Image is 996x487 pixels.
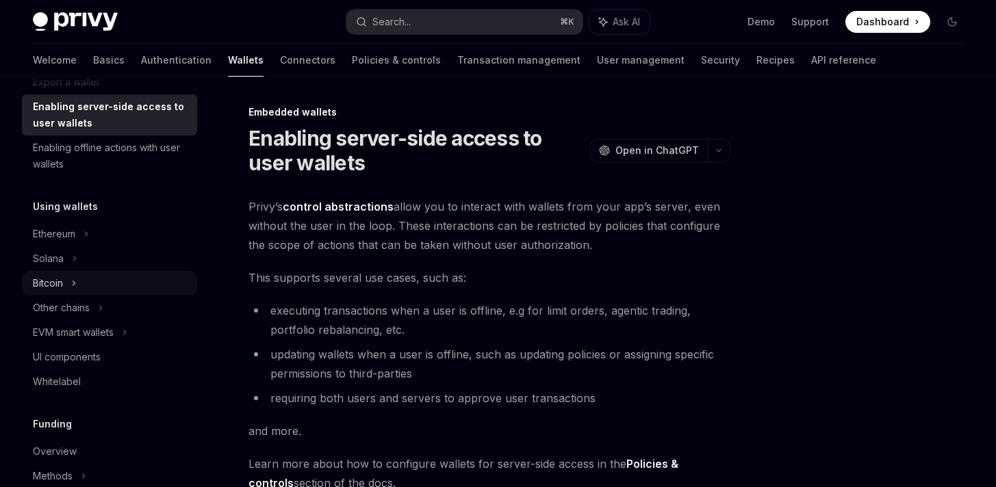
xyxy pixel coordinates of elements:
[33,275,63,291] div: Bitcoin
[22,439,197,464] a: Overview
[33,226,75,242] div: Ethereum
[791,15,829,29] a: Support
[701,44,740,77] a: Security
[22,345,197,369] a: UI components
[615,144,699,157] span: Open in ChatGPT
[756,44,795,77] a: Recipes
[248,345,730,383] li: updating wallets when a user is offline, such as updating policies or assigning specific permissi...
[248,268,730,287] span: This supports several use cases, such as:
[33,198,98,215] h5: Using wallets
[845,11,930,33] a: Dashboard
[93,44,125,77] a: Basics
[283,200,394,214] a: control abstractions
[372,14,411,30] div: Search...
[33,12,118,31] img: dark logo
[748,15,775,29] a: Demo
[141,44,212,77] a: Authentication
[248,197,730,254] span: Privy’s allow you to interact with wallets from your app’s server, even without the user in the l...
[22,369,197,394] a: Whitelabel
[228,44,264,77] a: Wallets
[560,16,574,27] span: ⌘ K
[248,421,730,440] span: and more.
[33,44,77,77] a: Welcome
[280,44,335,77] a: Connectors
[941,11,963,33] button: Toggle dark mode
[33,300,90,316] div: Other chains
[33,373,81,390] div: Whitelabel
[248,301,730,339] li: executing transactions when a user is offline, e.g for limit orders, agentic trading, portfolio r...
[248,389,730,408] li: requiring both users and servers to approve user transactions
[590,139,707,162] button: Open in ChatGPT
[33,443,77,460] div: Overview
[811,44,876,77] a: API reference
[33,468,73,484] div: Methods
[33,349,101,365] div: UI components
[33,324,114,341] div: EVM smart wallets
[248,105,730,119] div: Embedded wallets
[352,44,441,77] a: Policies & controls
[248,126,585,175] h1: Enabling server-side access to user wallets
[22,135,197,176] a: Enabling offline actions with user wallets
[33,416,72,432] h5: Funding
[597,44,685,77] a: User management
[22,94,197,135] a: Enabling server-side access to user wallets
[589,10,650,34] button: Ask AI
[33,250,64,267] div: Solana
[33,140,189,172] div: Enabling offline actions with user wallets
[346,10,582,34] button: Search...⌘K
[33,98,189,131] div: Enabling server-side access to user wallets
[856,15,909,29] span: Dashboard
[613,15,640,29] span: Ask AI
[457,44,580,77] a: Transaction management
